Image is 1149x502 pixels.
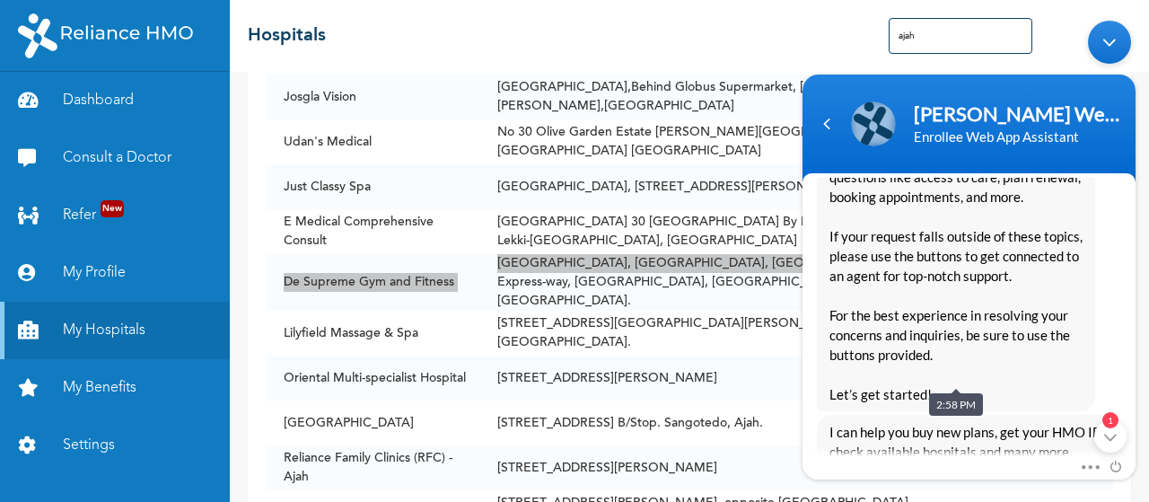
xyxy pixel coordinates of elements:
[479,164,965,209] td: [GEOGRAPHIC_DATA], [STREET_ADDRESS][PERSON_NAME][PERSON_NAME]
[479,311,965,356] td: [STREET_ADDRESS][GEOGRAPHIC_DATA][PERSON_NAME], [GEOGRAPHIC_DATA].
[479,254,965,311] td: [GEOGRAPHIC_DATA], [GEOGRAPHIC_DATA], [GEOGRAPHIC_DATA]-Epe Express-way, [GEOGRAPHIC_DATA], [GEOG...
[101,200,124,217] span: New
[309,401,325,417] em: 1
[266,254,479,311] td: De Supreme Gym and Fitness
[479,119,965,164] td: No 30 Olive Garden Estate [PERSON_NAME][GEOGRAPHIC_DATA] - [GEOGRAPHIC_DATA] [GEOGRAPHIC_DATA]
[479,356,965,401] td: [STREET_ADDRESS][PERSON_NAME]
[266,119,479,164] td: Udan's Medical
[266,209,479,254] td: E Medical Comprehensive Consult
[479,75,965,119] td: [GEOGRAPHIC_DATA],Behind Globus Supermarket, [GEOGRAPHIC_DATA][PERSON_NAME],[GEOGRAPHIC_DATA]
[36,410,315,489] span: I can help you buy new plans, get your HMO ID, check available hospitals and many more. What woul...
[285,445,299,461] span: More actions
[143,386,182,400] div: 2:58 PM
[266,164,479,209] td: Just Classy Spa
[248,22,326,49] h2: Hospitals
[266,311,479,356] td: Lilyfield Massage & Spa
[479,209,965,254] td: [GEOGRAPHIC_DATA] 30 [GEOGRAPHIC_DATA] By Mega Chicken Bus Stop Lekki-[GEOGRAPHIC_DATA], [GEOGRAP...
[266,401,479,445] td: [GEOGRAPHIC_DATA]
[308,445,328,461] span: End chat
[266,356,479,401] td: Oriental Multi-specialist Hospital
[266,445,479,490] td: Reliance Family Clinics (RFC) - Ajah
[794,12,1145,489] iframe: SalesIQ Chatwindow
[479,445,965,490] td: [STREET_ADDRESS][PERSON_NAME]
[479,401,965,445] td: [STREET_ADDRESS] B/Stop. Sangotedo, Ajah.
[18,13,193,58] img: RelianceHMO's Logo
[266,75,479,119] td: Josgla Vision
